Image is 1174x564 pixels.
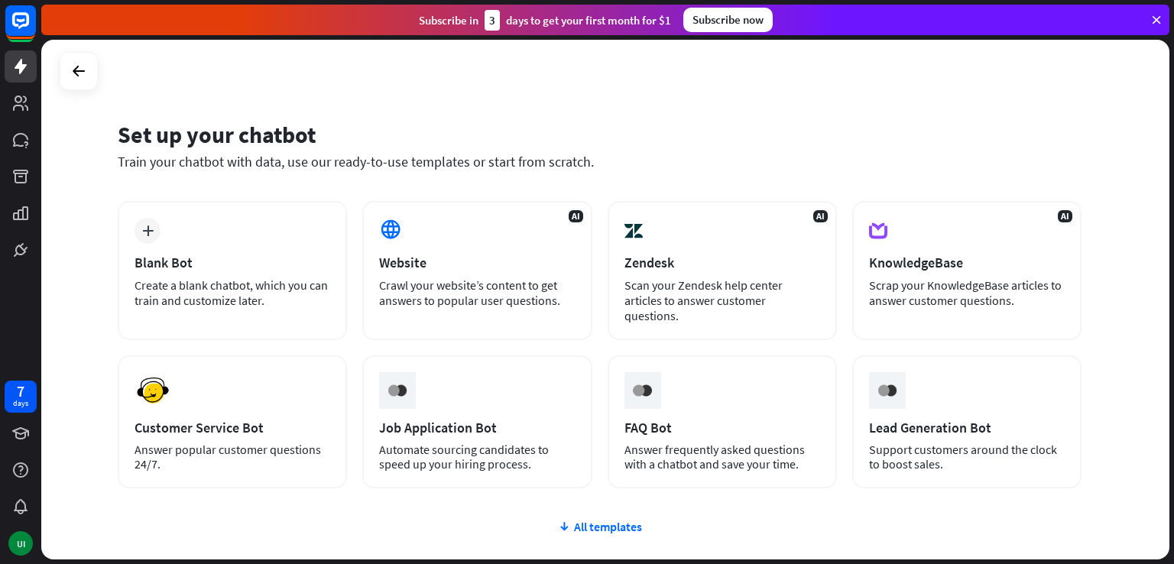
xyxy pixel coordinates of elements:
[135,442,330,472] div: Answer popular customer questions 24/7.
[624,442,820,472] div: Answer frequently asked questions with a chatbot and save your time.
[118,120,1082,149] div: Set up your chatbot
[379,277,575,308] div: Crawl your website’s content to get answers to popular user questions.
[869,254,1065,271] div: KnowledgeBase
[813,210,828,222] span: AI
[118,153,1082,170] div: Train your chatbot with data, use our ready-to-use templates or start from scratch.
[135,277,330,308] div: Create a blank chatbot, which you can train and customize later.
[869,419,1065,436] div: Lead Generation Bot
[683,8,773,32] div: Subscribe now
[118,519,1082,534] div: All templates
[8,531,33,556] div: UI
[873,376,902,405] img: ceee058c6cabd4f577f8.gif
[624,277,820,323] div: Scan your Zendesk help center articles to answer customer questions.
[1058,210,1072,222] span: AI
[17,384,24,398] div: 7
[485,10,500,31] div: 3
[869,442,1065,472] div: Support customers around the clock to boost sales.
[383,376,412,405] img: ceee058c6cabd4f577f8.gif
[379,442,575,472] div: Automate sourcing candidates to speed up your hiring process.
[624,419,820,436] div: FAQ Bot
[379,419,575,436] div: Job Application Bot
[569,210,583,222] span: AI
[5,381,37,413] a: 7 days
[624,254,820,271] div: Zendesk
[135,419,330,436] div: Customer Service Bot
[142,225,154,236] i: plus
[379,254,575,271] div: Website
[419,10,671,31] div: Subscribe in days to get your first month for $1
[135,254,330,271] div: Blank Bot
[628,376,657,405] img: ceee058c6cabd4f577f8.gif
[13,398,28,409] div: days
[869,277,1065,308] div: Scrap your KnowledgeBase articles to answer customer questions.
